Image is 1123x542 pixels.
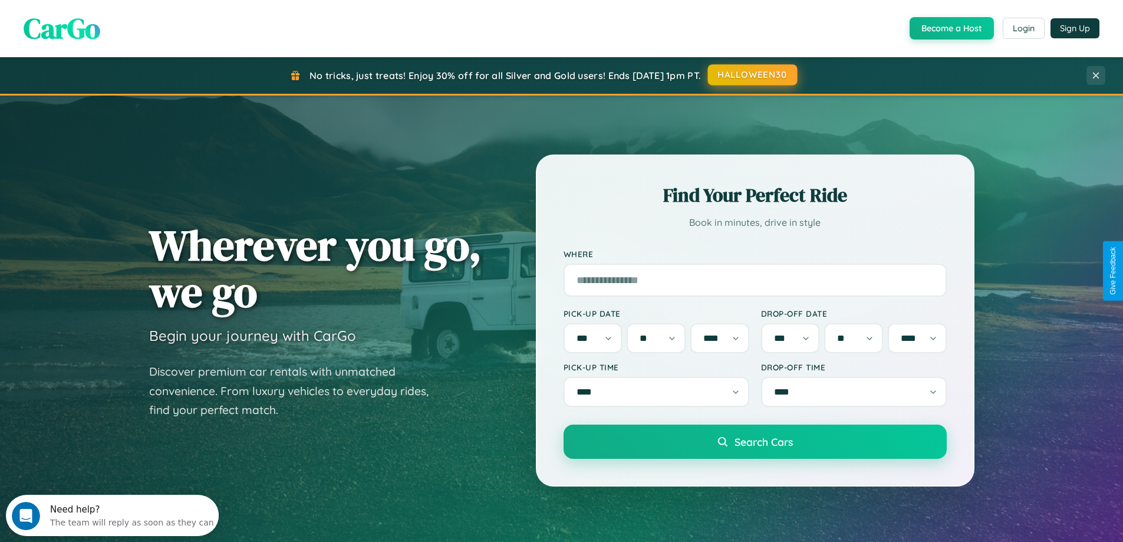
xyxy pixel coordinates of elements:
[149,327,356,344] h3: Begin your journey with CarGo
[564,308,749,318] label: Pick-up Date
[564,249,947,259] label: Where
[5,5,219,37] div: Open Intercom Messenger
[44,10,208,19] div: Need help?
[24,9,100,48] span: CarGo
[910,17,994,40] button: Become a Host
[564,362,749,372] label: Pick-up Time
[309,70,701,81] span: No tricks, just treats! Enjoy 30% off for all Silver and Gold users! Ends [DATE] 1pm PT.
[564,182,947,208] h2: Find Your Perfect Ride
[149,222,482,315] h1: Wherever you go, we go
[708,64,798,86] button: HALLOWEEN30
[149,362,444,420] p: Discover premium car rentals with unmatched convenience. From luxury vehicles to everyday rides, ...
[1109,247,1117,295] div: Give Feedback
[761,308,947,318] label: Drop-off Date
[44,19,208,32] div: The team will reply as soon as they can
[12,502,40,530] iframe: Intercom live chat
[564,214,947,231] p: Book in minutes, drive in style
[761,362,947,372] label: Drop-off Time
[735,435,793,448] span: Search Cars
[6,495,219,536] iframe: Intercom live chat discovery launcher
[1003,18,1045,39] button: Login
[1050,18,1099,38] button: Sign Up
[564,425,947,459] button: Search Cars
